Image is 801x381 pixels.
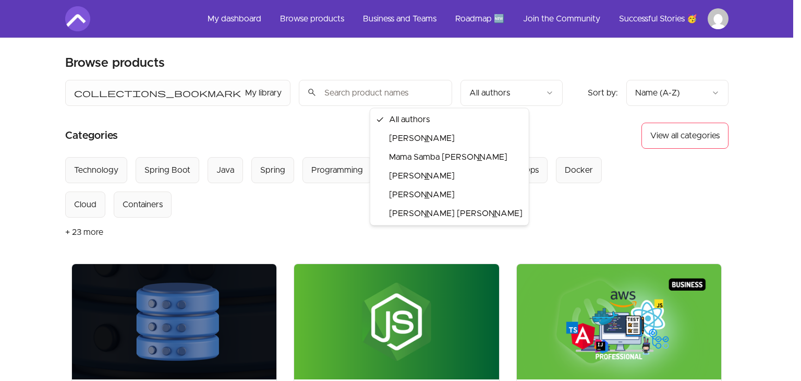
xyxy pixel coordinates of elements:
span: [PERSON_NAME] [389,190,455,199]
span: Mama Samba [PERSON_NAME] [389,153,507,161]
span: [PERSON_NAME] [PERSON_NAME] [389,209,523,218]
span: All authors [389,115,430,124]
span: [PERSON_NAME] [389,172,455,180]
span: [PERSON_NAME] [389,134,455,142]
